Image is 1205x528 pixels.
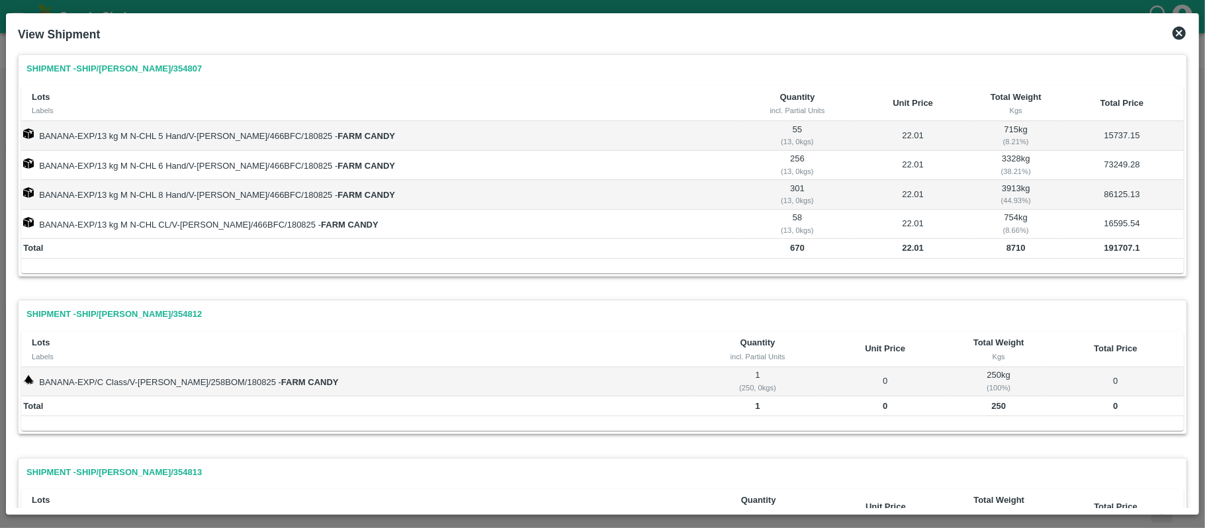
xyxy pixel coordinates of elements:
b: Quantity [780,92,815,102]
div: Labels [32,508,685,520]
b: 22.01 [903,243,924,253]
a: Shipment -SHIP/[PERSON_NAME]/354813 [21,461,207,484]
td: BANANA-EXP/C Class/V-[PERSON_NAME]/258BOM/180825 - [21,367,695,396]
div: incl. Partial Units [706,508,811,520]
td: 256 [740,151,854,180]
b: 191707.1 [1104,243,1139,253]
b: Total [23,243,43,253]
td: 86125.13 [1060,180,1184,209]
div: ( 8.66 %) [974,224,1059,236]
b: Total Price [1094,502,1138,511]
strong: FARM CANDY [281,377,339,387]
b: Total Price [1100,98,1144,108]
div: ( 8.21 %) [974,136,1059,148]
img: box [23,217,34,228]
div: ( 100 %) [952,382,1046,394]
div: ( 250, 0 kgs) [697,382,818,394]
b: 8710 [1006,243,1026,253]
b: 1 [755,401,760,411]
div: ( 44.93 %) [974,195,1059,206]
b: Quantity [741,495,776,505]
b: Total [23,401,43,411]
td: 55 [740,121,854,150]
strong: FARM CANDY [337,190,395,200]
div: incl. Partial Units [705,351,810,363]
td: 0 [1048,367,1184,396]
div: Kgs [982,105,1049,116]
b: 250 [991,401,1006,411]
td: BANANA-EXP/13 kg M N-CHL 6 Hand/V-[PERSON_NAME]/466BFC/180825 - [21,151,740,180]
b: 0 [883,401,887,411]
td: BANANA-EXP/13 kg M N-CHL CL/V-[PERSON_NAME]/466BFC/180825 - [21,210,740,239]
div: Kgs [961,508,1037,520]
td: 3913 kg [971,180,1060,209]
td: 301 [740,180,854,209]
div: ( 13, 0 kgs) [742,136,852,148]
strong: FARM CANDY [321,220,379,230]
div: ( 13, 0 kgs) [742,165,852,177]
strong: FARM CANDY [337,161,395,171]
b: Total Weight [973,495,1024,505]
td: 22.01 [854,210,971,239]
strong: FARM CANDY [337,131,395,141]
td: 250 kg [950,367,1048,396]
b: 0 [1113,401,1118,411]
b: 670 [790,243,805,253]
img: weight [23,374,34,385]
td: 1 [695,367,821,396]
td: 15737.15 [1060,121,1184,150]
div: Kgs [961,351,1038,363]
b: View Shipment [18,28,100,41]
td: 22.01 [854,180,971,209]
td: 0 [821,367,950,396]
b: Total Price [1094,343,1138,353]
b: Unit Price [866,502,906,511]
a: Shipment -SHIP/[PERSON_NAME]/354812 [21,303,207,326]
td: 58 [740,210,854,239]
b: Unit Price [865,343,905,353]
div: ( 38.21 %) [974,165,1059,177]
td: 22.01 [854,121,971,150]
b: Quantity [740,337,776,347]
b: Lots [32,92,50,102]
td: 754 kg [971,210,1060,239]
td: 715 kg [971,121,1060,150]
img: box [23,187,34,198]
td: 16595.54 [1060,210,1184,239]
img: box [23,158,34,169]
div: ( 13, 0 kgs) [742,195,852,206]
img: box [23,128,34,139]
td: 73249.28 [1060,151,1184,180]
b: Lots [32,495,50,505]
a: Shipment -SHIP/[PERSON_NAME]/354807 [21,58,207,81]
td: BANANA-EXP/13 kg M N-CHL 8 Hand/V-[PERSON_NAME]/466BFC/180825 - [21,180,740,209]
b: Unit Price [893,98,933,108]
div: incl. Partial Units [751,105,844,116]
td: 22.01 [854,151,971,180]
td: BANANA-EXP/13 kg M N-CHL 5 Hand/V-[PERSON_NAME]/466BFC/180825 - [21,121,740,150]
div: Labels [32,105,730,116]
td: 3328 kg [971,151,1060,180]
b: Total Weight [991,92,1042,102]
b: Total Weight [973,337,1024,347]
b: Lots [32,337,50,347]
div: Labels [32,351,684,363]
div: ( 13, 0 kgs) [742,224,852,236]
